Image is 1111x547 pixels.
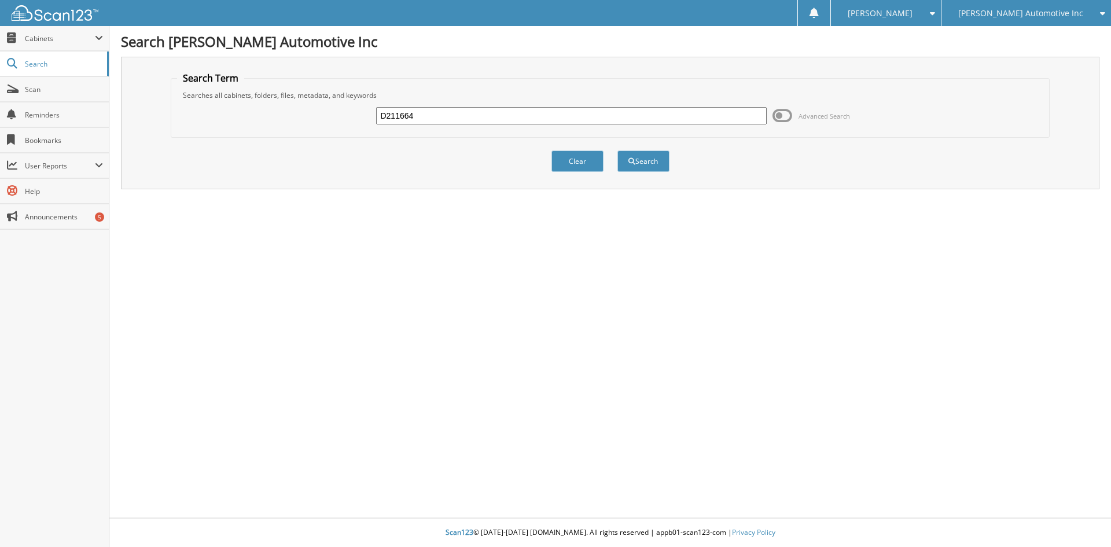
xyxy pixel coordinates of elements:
[551,150,604,172] button: Clear
[25,186,103,196] span: Help
[25,59,101,69] span: Search
[958,10,1083,17] span: [PERSON_NAME] Automotive Inc
[25,135,103,145] span: Bookmarks
[177,72,244,85] legend: Search Term
[109,519,1111,547] div: © [DATE]-[DATE] [DOMAIN_NAME]. All rights reserved | appb01-scan123-com |
[617,150,669,172] button: Search
[25,161,95,171] span: User Reports
[25,212,103,222] span: Announcements
[25,110,103,120] span: Reminders
[446,527,473,537] span: Scan123
[121,32,1099,51] h1: Search [PERSON_NAME] Automotive Inc
[732,527,775,537] a: Privacy Policy
[25,85,103,94] span: Scan
[12,5,98,21] img: scan123-logo-white.svg
[799,112,850,120] span: Advanced Search
[848,10,913,17] span: [PERSON_NAME]
[25,34,95,43] span: Cabinets
[95,212,104,222] div: 5
[177,90,1044,100] div: Searches all cabinets, folders, files, metadata, and keywords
